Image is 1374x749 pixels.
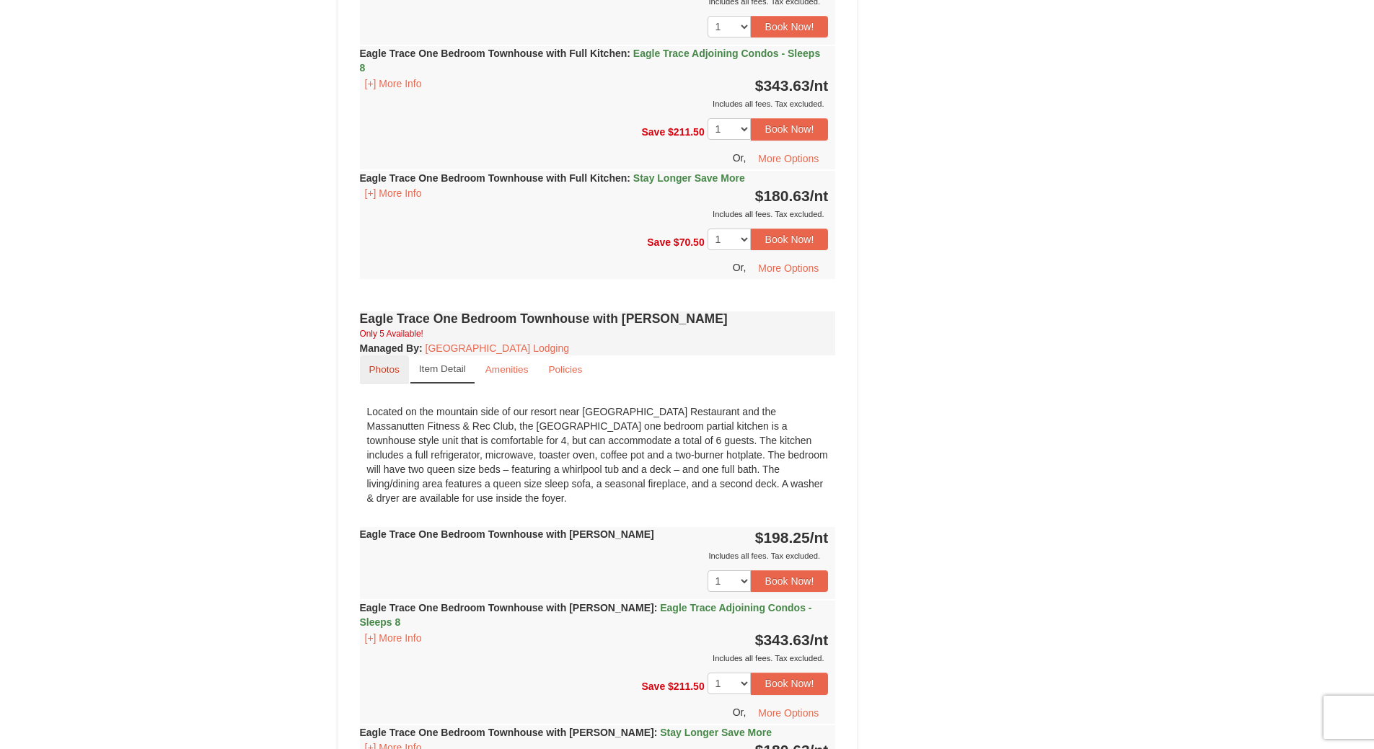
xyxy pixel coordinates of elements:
span: $180.63 [755,187,810,204]
button: [+] More Info [360,630,427,646]
span: : [627,48,630,59]
span: $343.63 [755,631,810,648]
span: Or, [733,151,747,163]
span: Or, [733,706,747,717]
h4: Eagle Trace One Bedroom Townhouse with [PERSON_NAME] [360,311,836,326]
button: [+] More Info [360,76,427,92]
button: More Options [749,257,828,279]
a: [GEOGRAPHIC_DATA] Lodging [426,342,569,354]
button: [+] More Info [360,185,427,201]
strong: : [360,342,423,354]
span: /nt [810,529,829,546]
span: $211.50 [668,681,705,692]
button: Book Now! [751,16,829,37]
span: $211.50 [668,126,705,138]
strong: Eagle Trace One Bedroom Townhouse with Full Kitchen [360,48,821,74]
span: /nt [810,187,829,204]
span: Managed By [360,342,419,354]
button: More Options [749,148,828,169]
a: Item Detail [410,355,475,384]
small: Policies [548,364,582,375]
span: $70.50 [674,236,705,247]
span: $343.63 [755,77,810,94]
small: Amenities [485,364,529,375]
span: /nt [810,77,829,94]
span: Save [641,681,665,692]
span: /nt [810,631,829,648]
a: Policies [539,355,591,384]
span: Save [641,126,665,138]
div: Includes all fees. Tax excluded. [360,651,829,665]
strong: $198.25 [755,529,829,546]
span: : [654,727,658,738]
small: Item Detail [419,363,466,374]
button: Book Now! [751,229,829,250]
div: Includes all fees. Tax excluded. [360,97,829,111]
span: Or, [733,262,747,273]
span: : [627,172,630,184]
strong: Eagle Trace One Bedroom Townhouse with [PERSON_NAME] [360,602,812,628]
span: Stay Longer Save More [660,727,772,738]
button: More Options [749,702,828,724]
button: Book Now! [751,673,829,694]
div: Located on the mountain side of our resort near [GEOGRAPHIC_DATA] Restaurant and the Massanutten ... [360,397,836,513]
div: Includes all fees. Tax excluded. [360,549,829,563]
a: Photos [360,355,409,384]
strong: Eagle Trace One Bedroom Townhouse with Full Kitchen [360,172,745,184]
div: Includes all fees. Tax excluded. [360,207,829,221]
button: Book Now! [751,118,829,140]
button: Book Now! [751,570,829,592]
span: Save [647,236,671,247]
small: Photos [369,364,400,375]
strong: Eagle Trace One Bedroom Townhouse with [PERSON_NAME] [360,528,654,540]
span: : [654,602,658,613]
small: Only 5 Available! [360,329,423,339]
span: Stay Longer Save More [633,172,745,184]
a: Amenities [476,355,538,384]
strong: Eagle Trace One Bedroom Townhouse with [PERSON_NAME] [360,727,772,738]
